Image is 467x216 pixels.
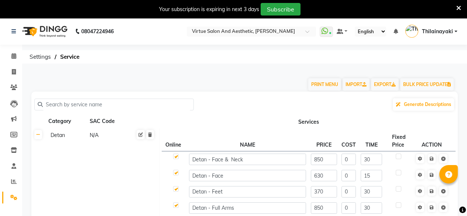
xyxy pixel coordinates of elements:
div: Detan [48,131,86,140]
div: SAC Code [89,117,127,126]
input: Search by service name [43,99,190,110]
button: Subscribe [261,3,301,16]
b: 08047224946 [81,21,114,42]
th: ACTION [413,131,451,151]
th: COST [339,131,358,151]
div: Your subscription is expiring in next 3 days [159,6,259,13]
img: logo [19,21,69,42]
th: PRICE [308,131,339,151]
button: Generate Descriptions [393,98,454,111]
div: N/A [89,131,127,140]
span: Thilainayaki [422,28,453,35]
th: Online [162,131,186,151]
a: EXPORT [371,78,399,91]
button: PRINT MENU [308,78,341,91]
span: Settings [26,50,55,64]
div: Category [48,117,86,126]
th: Services [159,114,458,128]
th: Fixed Price [384,131,413,151]
img: Thilainayaki [405,25,418,38]
span: Service [56,50,83,64]
a: IMPORT [343,78,370,91]
th: TIME [358,131,385,151]
span: Generate Descriptions [404,102,451,107]
th: NAME [186,131,308,151]
button: BULK PRICE UPDATE [400,78,454,91]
